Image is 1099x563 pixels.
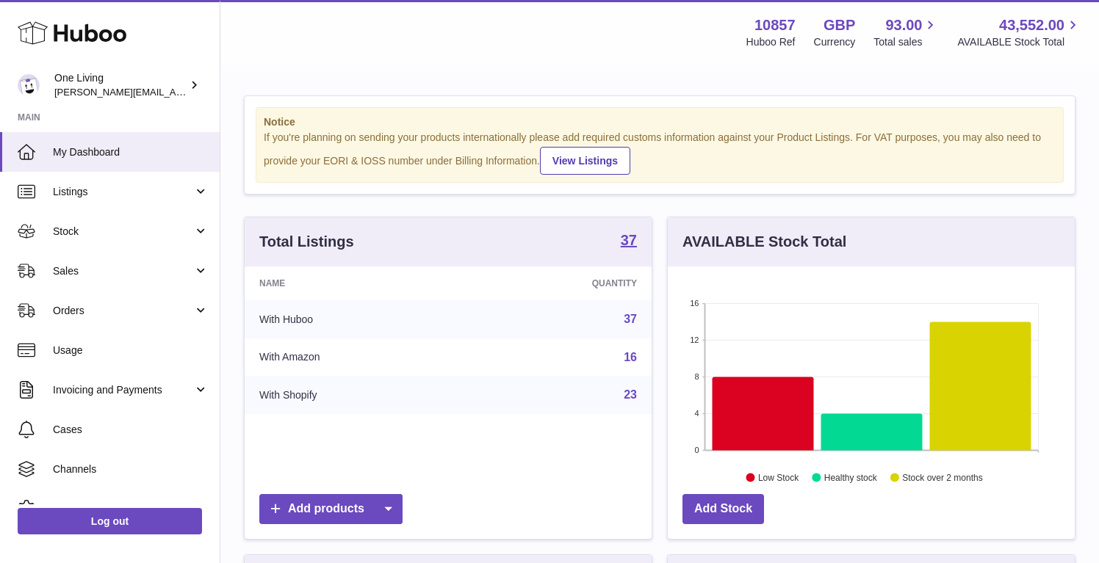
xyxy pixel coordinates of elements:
a: 16 [624,351,637,363]
a: Add products [259,494,403,524]
a: Log out [18,508,202,534]
text: 4 [694,409,699,418]
a: 37 [621,233,637,250]
span: My Dashboard [53,145,209,159]
text: Low Stock [758,472,799,482]
div: Currency [814,35,856,49]
span: Settings [53,502,209,516]
strong: 10857 [754,15,796,35]
span: [PERSON_NAME][EMAIL_ADDRESS][DOMAIN_NAME] [54,86,295,98]
span: 93.00 [885,15,922,35]
div: If you're planning on sending your products internationally please add required customs informati... [264,131,1056,175]
span: Orders [53,304,193,318]
text: 12 [690,335,699,344]
text: 16 [690,299,699,308]
a: 93.00 Total sales [873,15,939,49]
td: With Huboo [245,300,467,338]
span: AVAILABLE Stock Total [957,35,1081,49]
strong: 37 [621,233,637,247]
span: Cases [53,423,209,437]
h3: Total Listings [259,232,354,252]
span: Sales [53,264,193,278]
th: Name [245,266,467,300]
span: 43,552.00 [999,15,1064,35]
a: 23 [624,388,637,401]
span: Usage [53,344,209,357]
span: Channels [53,462,209,476]
span: Total sales [873,35,939,49]
h3: AVAILABLE Stock Total [682,232,846,252]
div: Huboo Ref [746,35,796,49]
a: Add Stock [682,494,764,524]
span: Stock [53,225,193,239]
strong: GBP [824,15,855,35]
text: 0 [694,446,699,454]
span: Invoicing and Payments [53,383,193,397]
div: One Living [54,71,187,99]
strong: Notice [264,115,1056,129]
span: Listings [53,185,193,199]
a: 43,552.00 AVAILABLE Stock Total [957,15,1081,49]
td: With Amazon [245,338,467,377]
text: Healthy stock [824,472,878,482]
a: 37 [624,313,637,325]
th: Quantity [467,266,652,300]
td: With Shopify [245,376,467,414]
a: View Listings [540,147,630,175]
text: 8 [694,372,699,381]
img: Jessica@oneliving.com [18,74,40,96]
text: Stock over 2 months [902,472,982,482]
